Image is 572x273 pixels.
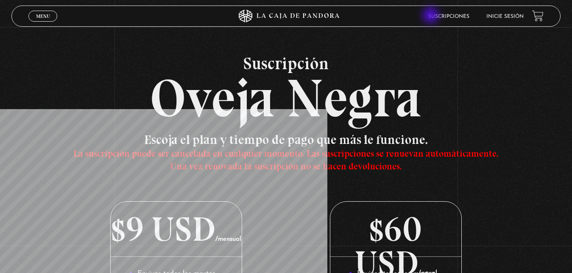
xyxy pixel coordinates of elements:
[532,10,544,22] a: View your shopping cart
[330,202,461,257] p: $60 USD
[111,202,242,257] p: $9 USD
[11,55,561,125] h2: Oveja Negra
[36,14,50,19] span: Menu
[66,133,505,172] h3: Escoja el plan y tiempo de pago que más le funcione.
[215,236,241,242] span: /mensual
[486,14,524,19] a: Inicie sesión
[428,14,469,19] a: Suscripciones
[11,55,561,72] span: Suscripción
[33,21,53,27] span: Cerrar
[73,148,498,172] span: La suscripción puede ser cancelada en cualquier momento. Las suscripciones se renuevan automática...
